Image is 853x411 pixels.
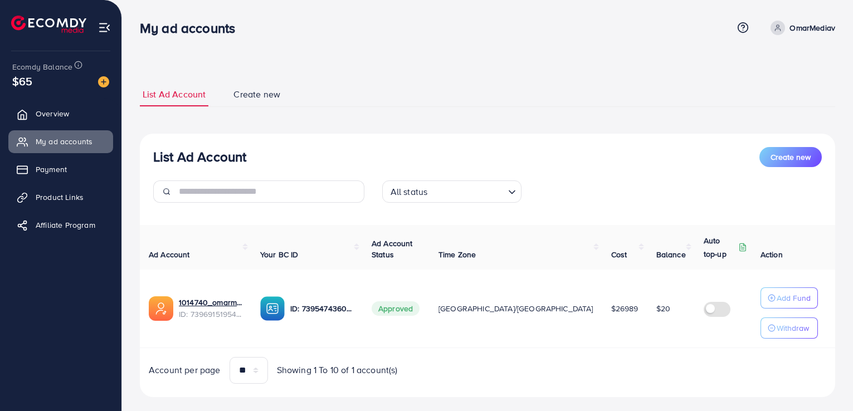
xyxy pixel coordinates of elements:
iframe: Chat [806,361,845,403]
span: Product Links [36,192,84,203]
p: OmarMediav [789,21,835,35]
p: Auto top-up [704,234,736,261]
span: Approved [372,301,420,316]
a: Payment [8,158,113,180]
button: Add Fund [761,287,818,309]
a: 1014740_omarmedia100v_1722228548388 [179,297,242,308]
span: $65 [12,73,32,89]
img: ic-ads-acc.e4c84228.svg [149,296,173,321]
img: logo [11,16,86,33]
span: Your BC ID [260,249,299,260]
span: All status [388,184,430,200]
span: Overview [36,108,69,119]
button: Create new [759,147,822,167]
span: Ad Account [149,249,190,260]
input: Search for option [431,182,503,200]
span: My ad accounts [36,136,92,147]
span: Affiliate Program [36,219,95,231]
button: Withdraw [761,317,818,339]
span: Ecomdy Balance [12,61,72,72]
span: ID: 7396915195408531457 [179,309,242,320]
span: [GEOGRAPHIC_DATA]/[GEOGRAPHIC_DATA] [438,303,593,314]
span: Account per page [149,364,221,376]
a: My ad accounts [8,130,113,153]
span: List Ad Account [143,88,206,101]
span: Balance [656,249,686,260]
span: Create new [233,88,280,101]
p: ID: 7395474360275927056 [290,302,354,315]
a: Affiliate Program [8,214,113,236]
span: $26989 [611,303,638,314]
span: Create new [771,151,811,163]
p: Withdraw [777,321,809,335]
span: Cost [611,249,627,260]
a: Product Links [8,186,113,208]
span: Time Zone [438,249,476,260]
span: Showing 1 To 10 of 1 account(s) [277,364,398,376]
a: Overview [8,102,113,125]
span: Ad Account Status [372,238,413,260]
img: ic-ba-acc.ded83a64.svg [260,296,285,321]
p: Add Fund [777,291,811,305]
div: Search for option [382,180,521,203]
img: image [98,76,109,87]
img: menu [98,21,111,34]
span: Payment [36,164,67,175]
a: OmarMediav [766,21,835,35]
span: Action [761,249,783,260]
h3: List Ad Account [153,149,246,165]
h3: My ad accounts [140,20,244,36]
div: <span class='underline'>1014740_omarmedia100v_1722228548388</span></br>7396915195408531457 [179,297,242,320]
span: $20 [656,303,670,314]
